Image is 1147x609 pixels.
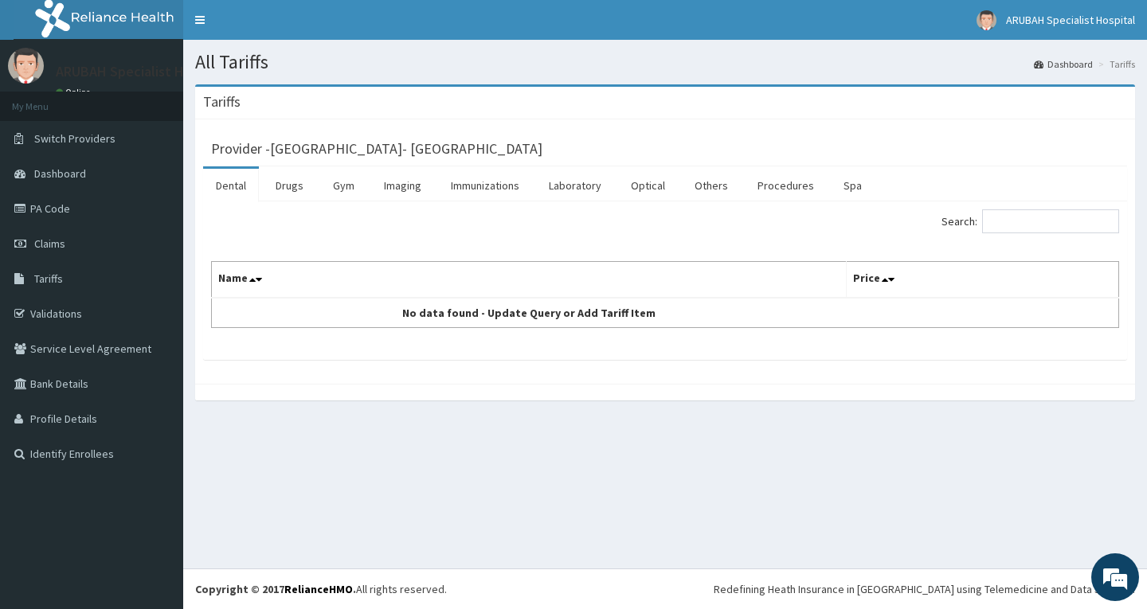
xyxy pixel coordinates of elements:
label: Search: [941,209,1119,233]
a: Online [56,87,94,98]
a: Laboratory [536,169,614,202]
a: Imaging [371,169,434,202]
a: Procedures [745,169,827,202]
span: Switch Providers [34,131,115,146]
a: Immunizations [438,169,532,202]
h1: All Tariffs [195,52,1135,72]
span: Claims [34,236,65,251]
th: Price [847,262,1119,299]
th: Name [212,262,847,299]
div: Redefining Heath Insurance in [GEOGRAPHIC_DATA] using Telemedicine and Data Science! [714,581,1135,597]
a: Dental [203,169,259,202]
strong: Copyright © 2017 . [195,582,356,596]
h3: Provider - [GEOGRAPHIC_DATA]- [GEOGRAPHIC_DATA] [211,142,542,156]
a: Dashboard [1034,57,1093,71]
a: Drugs [263,169,316,202]
img: User Image [8,48,44,84]
img: User Image [977,10,996,30]
a: Gym [320,169,367,202]
td: No data found - Update Query or Add Tariff Item [212,298,847,328]
a: Optical [618,169,678,202]
span: Dashboard [34,166,86,181]
li: Tariffs [1094,57,1135,71]
a: Spa [831,169,875,202]
a: Others [682,169,741,202]
footer: All rights reserved. [183,568,1147,609]
span: ARUBAH Specialist Hospital [1006,13,1135,27]
input: Search: [982,209,1119,233]
span: Tariffs [34,271,63,286]
a: RelianceHMO [284,582,353,596]
h3: Tariffs [203,95,241,109]
p: ARUBAH Specialist Hospital [56,64,227,79]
